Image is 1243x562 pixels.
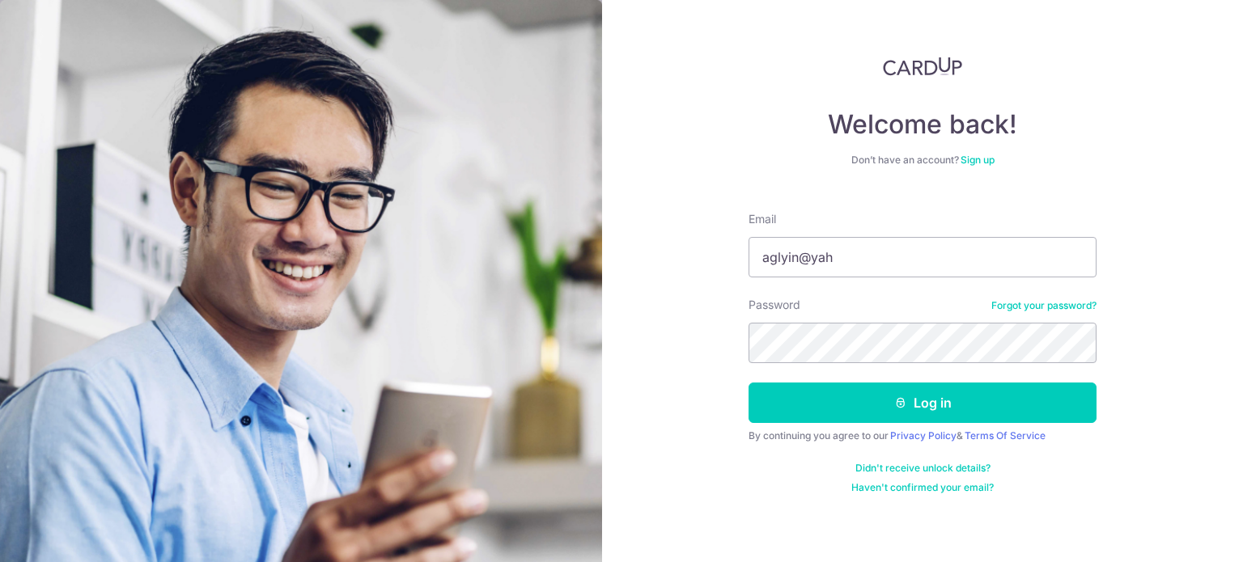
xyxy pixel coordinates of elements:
[961,154,995,166] a: Sign up
[749,297,800,313] label: Password
[749,154,1097,167] div: Don’t have an account?
[883,57,962,76] img: CardUp Logo
[749,211,776,227] label: Email
[749,429,1097,442] div: By continuing you agree to our &
[855,462,991,475] a: Didn't receive unlock details?
[991,299,1097,312] a: Forgot your password?
[851,481,994,494] a: Haven't confirmed your email?
[749,108,1097,141] h4: Welcome back!
[890,429,957,442] a: Privacy Policy
[965,429,1046,442] a: Terms Of Service
[749,237,1097,277] input: Enter your Email
[749,382,1097,423] button: Log in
